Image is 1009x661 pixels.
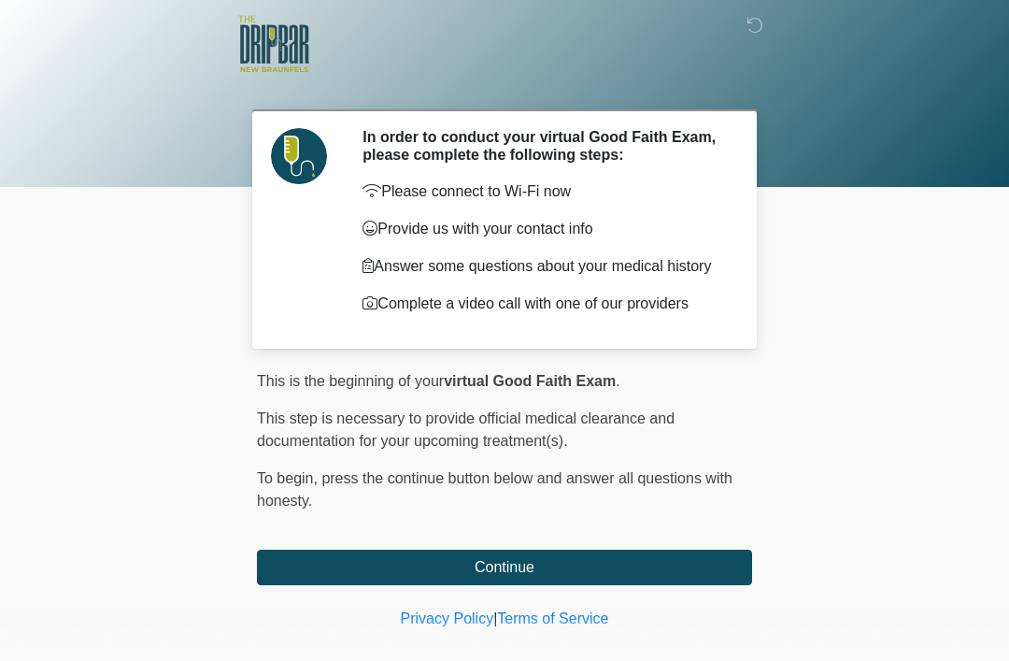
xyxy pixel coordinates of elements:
p: Provide us with your contact info [362,218,724,240]
img: Agent Avatar [271,128,327,184]
a: | [493,611,497,626]
span: To begin, [257,470,321,486]
button: Continue [257,550,752,585]
h2: In order to conduct your virtual Good Faith Exam, please complete the following steps: [362,128,724,164]
strong: virtual Good Faith Exam [444,373,616,389]
span: . [616,373,619,389]
span: This step is necessary to provide official medical clearance and documentation for your upcoming ... [257,410,675,449]
a: Privacy Policy [401,611,494,626]
img: The DRIPBaR - New Braunfels Logo [238,14,309,75]
span: press the continue button below and answer all questions with honesty. [257,470,732,509]
p: Complete a video call with one of our providers [362,293,724,315]
p: Answer some questions about your medical history [362,255,724,278]
span: This is the beginning of your [257,373,444,389]
a: Terms of Service [497,611,608,626]
p: Please connect to Wi-Fi now [362,180,724,203]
